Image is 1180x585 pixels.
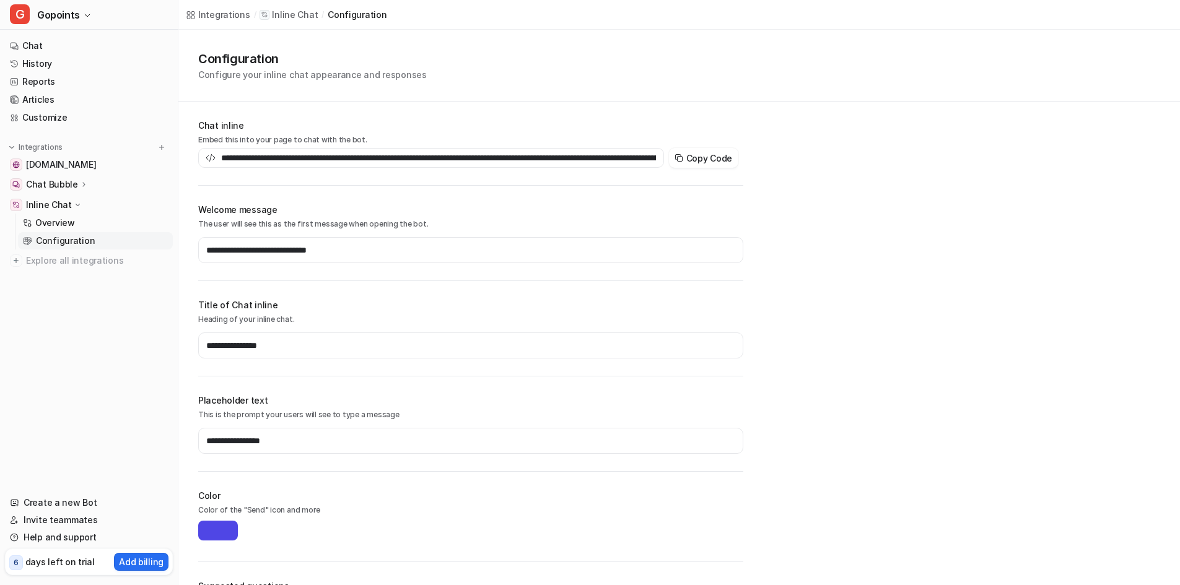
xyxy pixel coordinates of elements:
[14,557,19,568] p: 6
[10,4,30,24] span: G
[254,9,256,20] span: /
[25,555,95,568] p: days left on trial
[18,232,173,249] a: Configuration
[114,553,168,571] button: Add billing
[5,156,173,173] a: shopping.latampass.latam.com[DOMAIN_NAME]
[5,55,173,72] a: History
[18,214,173,232] a: Overview
[328,8,387,21] a: configuration
[157,143,166,152] img: menu_add.svg
[198,134,743,145] p: Embed this into your page to chat with the bot.
[12,161,20,168] img: shopping.latampass.latam.com
[198,119,743,132] h2: Chat inline
[198,203,743,216] h2: Welcome message
[5,37,173,54] a: Chat
[198,489,743,502] h2: Color
[12,181,20,188] img: Chat Bubble
[321,9,324,20] span: /
[5,529,173,546] a: Help and support
[5,141,66,154] button: Integrations
[26,178,78,191] p: Chat Bubble
[36,235,95,247] p: Configuration
[5,252,173,269] a: Explore all integrations
[198,505,743,518] p: Color of the "Send" icon and more
[12,201,20,209] img: Inline Chat
[198,409,743,420] p: This is the prompt your users will see to type a message
[198,394,743,407] h2: Placeholder text
[5,109,173,126] a: Customize
[186,8,250,21] a: Integrations
[5,494,173,511] a: Create a new Bot
[35,217,75,229] p: Overview
[26,251,168,271] span: Explore all integrations
[198,298,743,311] h2: Title of Chat inline
[5,511,173,529] a: Invite teammates
[198,68,427,81] p: Configure your inline chat appearance and responses
[260,9,318,21] a: Inline Chat
[272,9,318,21] p: Inline Chat
[669,148,738,168] button: Copy Code
[37,6,80,24] span: Gopoints
[10,254,22,267] img: explore all integrations
[198,219,743,230] p: The user will see this as the first message when opening the bot.
[198,50,427,68] h1: Configuration
[19,142,63,152] p: Integrations
[26,158,96,171] span: [DOMAIN_NAME]
[119,555,164,568] p: Add billing
[7,143,16,152] img: expand menu
[198,314,743,325] p: Heading of your inline chat.
[198,8,250,21] div: Integrations
[5,91,173,108] a: Articles
[5,73,173,90] a: Reports
[26,199,72,211] p: Inline Chat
